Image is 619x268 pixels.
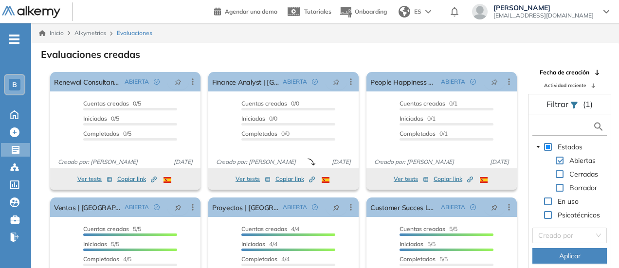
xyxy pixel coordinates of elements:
[164,177,171,183] img: ESP
[400,130,436,137] span: Completados
[225,8,277,15] span: Agendar una demo
[214,5,277,17] a: Agendar una demo
[167,74,189,89] button: pushpin
[241,255,290,263] span: 4/4
[241,240,277,248] span: 4/4
[83,115,119,122] span: 0/5
[536,144,541,149] span: caret-down
[54,72,121,91] a: Renewal Consultant - Upselling
[117,29,152,37] span: Evaluaciones
[83,130,131,137] span: 0/5
[399,6,410,18] img: world
[83,240,119,248] span: 5/5
[326,74,347,89] button: pushpin
[546,99,570,109] span: Filtrar
[400,130,448,137] span: 0/1
[283,77,307,86] span: ABIERTA
[12,81,17,89] span: B
[333,78,340,86] span: pushpin
[241,115,277,122] span: 0/0
[544,82,586,89] span: Actividad reciente
[54,197,121,217] a: Ventas | [GEOGRAPHIC_DATA] (Nuevo)
[558,143,583,151] span: Estados
[154,204,160,210] span: check-circle
[241,225,299,232] span: 4/4
[83,255,131,263] span: 4/5
[400,100,445,107] span: Cuentas creadas
[154,79,160,85] span: check-circle
[434,173,473,185] button: Copiar link
[170,158,197,166] span: [DATE]
[83,255,119,263] span: Completados
[241,130,277,137] span: Completados
[540,68,589,77] span: Fecha de creación
[41,49,140,60] h3: Evaluaciones creadas
[241,130,290,137] span: 0/0
[339,1,387,22] button: Onboarding
[83,100,129,107] span: Cuentas creadas
[2,6,60,18] img: Logo
[283,203,307,212] span: ABIERTA
[567,155,598,166] span: Abiertas
[241,115,265,122] span: Iniciadas
[394,173,429,185] button: Ver tests
[125,77,149,86] span: ABIERTA
[312,79,318,85] span: check-circle
[441,77,465,86] span: ABIERTA
[275,173,315,185] button: Copiar link
[556,141,584,153] span: Estados
[444,155,619,268] iframe: Chat Widget
[241,240,265,248] span: Iniciadas
[212,72,279,91] a: Finance Analyst | [GEOGRAPHIC_DATA]
[434,175,473,183] span: Copiar link
[400,240,436,248] span: 5/5
[241,100,299,107] span: 0/0
[493,12,594,19] span: [EMAIL_ADDRESS][DOMAIN_NAME]
[212,197,279,217] a: Proyectos | [GEOGRAPHIC_DATA] (Nueva)
[304,8,331,15] span: Tutoriales
[333,203,340,211] span: pushpin
[275,175,315,183] span: Copiar link
[83,225,129,232] span: Cuentas creadas
[9,38,19,40] i: -
[77,173,112,185] button: Ver tests
[400,115,423,122] span: Iniciadas
[593,121,604,133] img: search icon
[117,175,157,183] span: Copiar link
[117,173,157,185] button: Copiar link
[470,79,476,85] span: check-circle
[328,158,355,166] span: [DATE]
[83,115,107,122] span: Iniciadas
[484,74,505,89] button: pushpin
[583,98,593,110] span: (1)
[370,197,437,217] a: Customer Succes Lead
[83,100,141,107] span: 0/5
[491,78,498,86] span: pushpin
[39,29,64,37] a: Inicio
[400,255,436,263] span: Completados
[175,78,182,86] span: pushpin
[493,4,594,12] span: [PERSON_NAME]
[400,255,448,263] span: 5/5
[414,7,421,16] span: ES
[241,255,277,263] span: Completados
[167,199,189,215] button: pushpin
[444,155,619,268] div: Widget de chat
[400,225,457,232] span: 5/5
[400,100,457,107] span: 0/1
[322,177,329,183] img: ESP
[83,240,107,248] span: Iniciadas
[425,10,431,14] img: arrow
[241,100,287,107] span: Cuentas creadas
[370,72,437,91] a: People Happiness Manager
[212,158,300,166] span: Creado por: [PERSON_NAME]
[441,203,465,212] span: ABIERTA
[400,115,436,122] span: 0/1
[83,130,119,137] span: Completados
[74,29,106,36] span: Alkymetrics
[54,158,142,166] span: Creado por: [PERSON_NAME]
[241,225,287,232] span: Cuentas creadas
[370,158,458,166] span: Creado por: [PERSON_NAME]
[400,225,445,232] span: Cuentas creadas
[125,203,149,212] span: ABIERTA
